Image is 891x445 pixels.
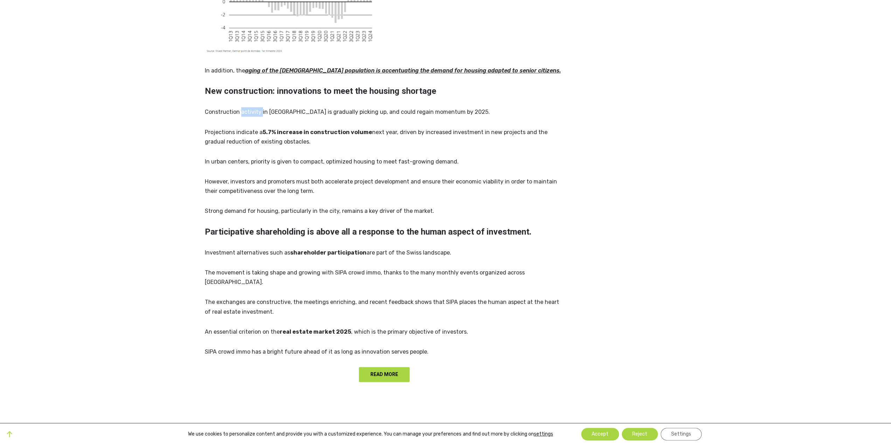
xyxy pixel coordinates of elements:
[188,431,553,437] p: We use cookies to personalize content and provide you with a customized experience. You can manag...
[661,428,702,440] button: Settings
[581,428,619,440] button: Accept
[205,347,564,356] p: SIPA crowd immo has a bright future ahead of it as long as innovation serves people.
[205,177,564,196] p: However, investors and promoters must both accelerate project development and ensure their econom...
[205,206,564,216] p: Strong demand for housing, particularly in the city, remains a key driver of the market.
[263,129,372,135] strong: 5.7% increase in construction volume
[205,86,564,97] h2: New construction: innovations to meet the housing shortage
[205,248,564,257] p: Investment alternatives such as are part of the Swiss landscape.
[205,327,564,336] p: An essential criterion on the , which is the primary objective of investors.
[359,367,410,382] a: READ MORE
[205,157,564,166] p: In urban centers, priority is given to compact, optimized housing to meet fast-growing demand.
[245,67,561,74] u: aging of the [DEMOGRAPHIC_DATA] population is accentuating the demand for housing adapted to seni...
[290,249,367,256] strong: shareholder participation
[205,297,564,316] p: The exchanges are constructive, the meetings enriching, and recent feedback shows that SIPA place...
[534,431,553,437] button: settings
[280,328,351,335] strong: real estate market 2025
[205,127,564,146] p: Projections indicate a next year, driven by increased investment in new projects and the gradual ...
[205,107,564,117] p: Construction activity in [GEOGRAPHIC_DATA] is gradually picking up, and could regain momentum by ...
[205,268,564,287] p: The movement is taking shape and growing with SIPA crowd immo, thanks to the many monthly events ...
[622,428,658,440] button: Reject
[205,66,564,75] p: In addition, the
[205,227,564,237] h2: Participative shareholding is above all a response to the human aspect of investment.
